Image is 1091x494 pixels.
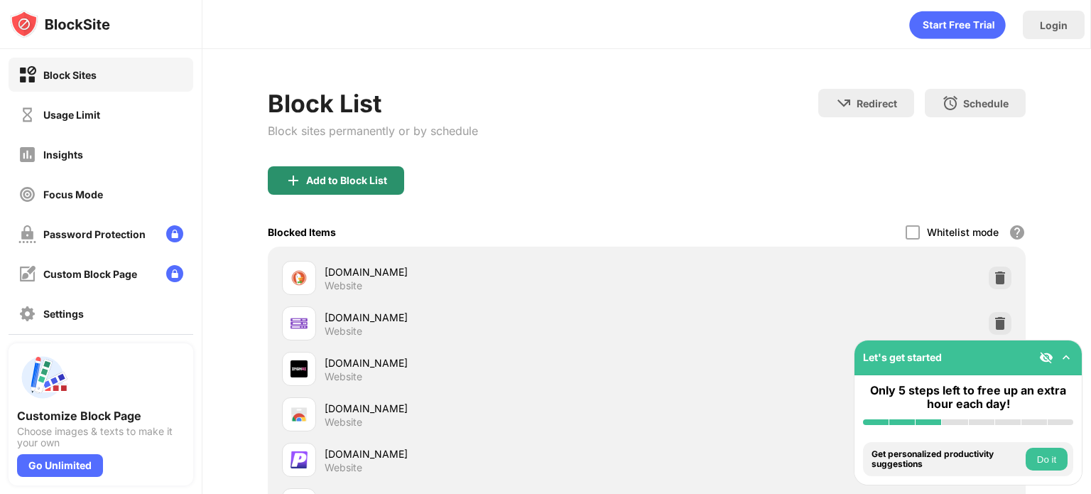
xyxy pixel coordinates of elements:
[325,416,362,429] div: Website
[863,351,942,363] div: Let's get started
[857,97,897,109] div: Redirect
[1026,448,1068,471] button: Do it
[43,228,146,240] div: Password Protection
[268,124,478,138] div: Block sites permanently or by schedule
[291,315,308,332] img: favicons
[18,305,36,323] img: settings-off.svg
[291,360,308,377] img: favicons
[306,175,387,186] div: Add to Block List
[43,109,100,121] div: Usage Limit
[1039,350,1053,365] img: eye-not-visible.svg
[291,406,308,423] img: favicons
[10,10,110,38] img: logo-blocksite.svg
[325,446,646,461] div: [DOMAIN_NAME]
[909,11,1006,39] div: animation
[43,149,83,161] div: Insights
[872,449,1022,470] div: Get personalized productivity suggestions
[43,308,84,320] div: Settings
[863,384,1073,411] div: Only 5 steps left to free up an extra hour each day!
[927,226,999,238] div: Whitelist mode
[17,426,185,449] div: Choose images & texts to make it your own
[1059,350,1073,365] img: omni-setup-toggle.svg
[17,352,68,403] img: push-custom-page.svg
[43,69,97,81] div: Block Sites
[18,186,36,203] img: focus-off.svg
[325,310,646,325] div: [DOMAIN_NAME]
[1040,19,1068,31] div: Login
[18,106,36,124] img: time-usage-off.svg
[166,225,183,242] img: lock-menu.svg
[43,268,137,280] div: Custom Block Page
[325,325,362,338] div: Website
[325,401,646,416] div: [DOMAIN_NAME]
[325,279,362,292] div: Website
[325,355,646,370] div: [DOMAIN_NAME]
[18,66,36,84] img: block-on.svg
[325,264,646,279] div: [DOMAIN_NAME]
[43,188,103,200] div: Focus Mode
[268,89,478,118] div: Block List
[17,454,103,477] div: Go Unlimited
[17,409,185,423] div: Customize Block Page
[166,265,183,282] img: lock-menu.svg
[18,146,36,163] img: insights-off.svg
[268,226,336,238] div: Blocked Items
[325,370,362,383] div: Website
[963,97,1009,109] div: Schedule
[18,265,36,283] img: customize-block-page-off.svg
[325,461,362,474] div: Website
[18,225,36,243] img: password-protection-off.svg
[291,451,308,468] img: favicons
[291,269,308,286] img: favicons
